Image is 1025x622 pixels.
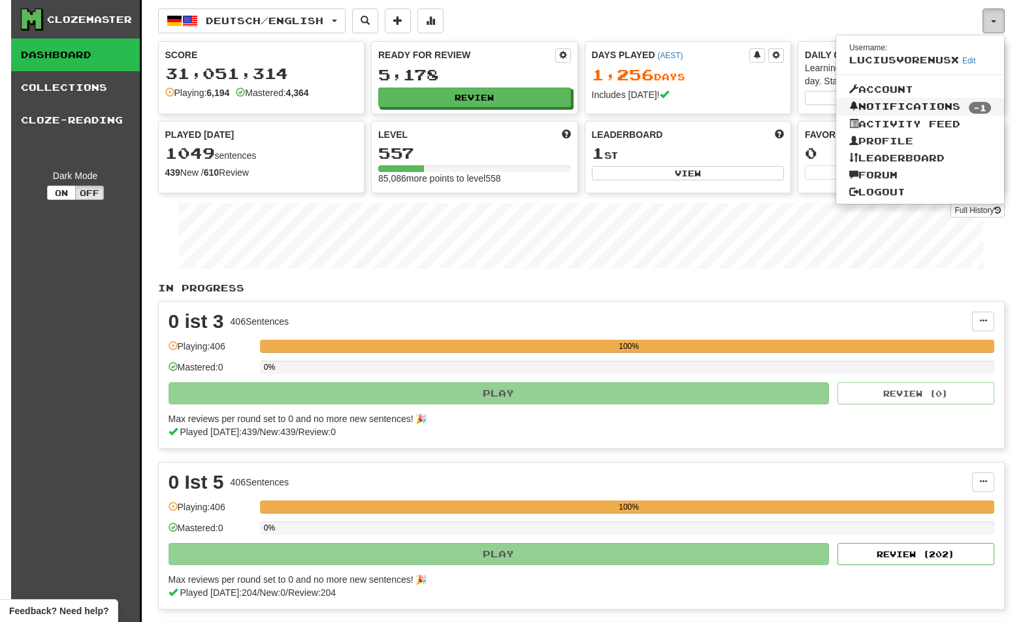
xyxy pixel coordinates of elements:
span: Played [DATE] [165,128,235,141]
div: 0 ist 3 [169,312,224,331]
button: Search sentences [352,8,378,33]
div: Dark Mode [21,169,130,182]
strong: 4,364 [286,88,309,98]
strong: 6,194 [206,88,229,98]
div: 100% [264,340,994,353]
span: Played [DATE]: 439 [180,427,257,437]
div: Days Played [592,48,750,61]
div: Mastered: 0 [169,361,253,382]
span: Deutsch / English [206,15,323,26]
span: Played [DATE]: 204 [180,587,257,598]
a: Notifications-1 [836,98,1004,116]
button: Play [169,382,830,404]
div: New / Review [165,166,358,179]
div: Clozemaster [47,13,132,26]
button: Add sentence to collection [385,8,411,33]
span: New: 0 [259,587,285,598]
button: Play [169,543,830,565]
button: View [805,165,900,180]
div: 406 Sentences [231,476,289,489]
a: Leaderboard [836,150,1004,167]
div: Max reviews per round set to 0 and no more new sentences! 🎉 [169,412,986,425]
span: Open feedback widget [9,604,108,617]
div: Playing: 406 [169,340,253,361]
button: Seta dailygoal [805,91,998,105]
span: Review: 204 [288,587,336,598]
div: Includes [DATE]! [592,88,785,101]
div: Max reviews per round set to 0 and no more new sentences! 🎉 [169,573,986,586]
button: More stats [417,8,444,33]
a: Full History [951,203,1004,218]
span: Leaderboard [592,128,663,141]
div: 406 Sentences [231,315,289,328]
div: Day s [592,67,785,84]
div: Mastered: [236,86,308,99]
a: Activity Feed [836,116,1004,133]
a: Collections [11,71,140,104]
strong: 439 [165,167,180,178]
span: Level [378,128,408,141]
div: st [592,145,785,162]
span: Score more points to level up [562,128,571,141]
a: Profile [836,133,1004,150]
strong: 610 [204,167,219,178]
div: 31,051,314 [165,65,358,82]
button: Off [75,186,104,200]
span: / [257,587,259,598]
div: 557 [378,145,571,161]
div: Daily Goal [805,48,998,61]
div: Playing: [165,86,230,99]
span: 1,256 [592,65,654,84]
a: Dashboard [11,39,140,71]
span: 1049 [165,144,215,162]
button: Review (202) [838,543,994,565]
div: Ready for Review [378,48,555,61]
div: Playing: 406 [169,500,253,522]
span: This week in points, UTC [775,128,784,141]
button: Review (0) [838,382,994,404]
button: On [47,186,76,200]
a: Edit [962,56,976,65]
span: -1 [969,102,991,114]
span: / [285,587,288,598]
span: 1 [592,144,604,162]
span: LuciusVorenusX [849,54,959,65]
div: 0 [805,145,998,161]
span: Review: 0 [298,427,336,437]
button: View [592,166,785,180]
button: Deutsch/English [158,8,346,33]
a: Logout [836,184,1004,201]
div: 5,178 [378,67,571,83]
div: Mastered: 0 [169,521,253,543]
div: Score [165,48,358,61]
p: In Progress [158,282,1005,295]
small: Username: [849,43,887,52]
a: (AEST) [657,51,683,60]
div: Learning a language requires practice every day. Stay motivated! [805,61,998,88]
button: Review [378,88,571,107]
div: sentences [165,145,358,162]
span: / [257,427,259,437]
a: Account [836,81,1004,98]
span: New: 439 [259,427,295,437]
div: 0 Ist 5 [169,472,224,492]
span: / [296,427,299,437]
a: Forum [836,167,1004,184]
div: 100% [264,500,994,514]
a: Cloze-Reading [11,104,140,137]
div: Favorites [805,128,998,141]
div: 85,086 more points to level 558 [378,172,571,185]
